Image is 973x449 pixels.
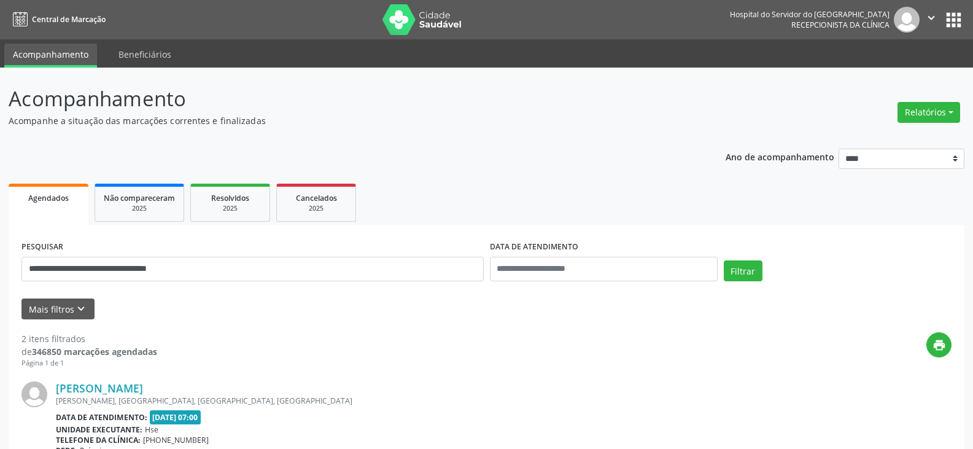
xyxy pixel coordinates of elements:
[791,20,890,30] span: Recepcionista da clínica
[730,9,890,20] div: Hospital do Servidor do [GEOGRAPHIC_DATA]
[9,114,678,127] p: Acompanhe a situação das marcações correntes e finalizadas
[943,9,964,31] button: apps
[21,345,157,358] div: de
[211,193,249,203] span: Resolvidos
[56,412,147,423] b: Data de atendimento:
[21,238,63,257] label: PESQUISAR
[9,9,106,29] a: Central de Marcação
[32,14,106,25] span: Central de Marcação
[104,193,175,203] span: Não compareceram
[74,302,88,316] i: keyboard_arrow_down
[28,193,69,203] span: Agendados
[21,299,95,320] button: Mais filtroskeyboard_arrow_down
[920,7,943,33] button: 
[56,396,767,406] div: [PERSON_NAME], [GEOGRAPHIC_DATA], [GEOGRAPHIC_DATA], [GEOGRAPHIC_DATA]
[926,332,952,357] button: print
[9,84,678,114] p: Acompanhamento
[56,424,142,435] b: Unidade executante:
[726,149,834,164] p: Ano de acompanhamento
[724,260,762,281] button: Filtrar
[143,435,209,445] span: [PHONE_NUMBER]
[894,7,920,33] img: img
[285,204,347,213] div: 2025
[145,424,158,435] span: Hse
[150,410,201,424] span: [DATE] 07:00
[56,381,143,395] a: [PERSON_NAME]
[104,204,175,213] div: 2025
[21,381,47,407] img: img
[110,44,180,65] a: Beneficiários
[32,346,157,357] strong: 346850 marcações agendadas
[21,358,157,369] div: Página 1 de 1
[200,204,261,213] div: 2025
[932,338,946,352] i: print
[296,193,337,203] span: Cancelados
[897,102,960,123] button: Relatórios
[4,44,97,68] a: Acompanhamento
[56,435,141,445] b: Telefone da clínica:
[925,11,938,25] i: 
[490,238,578,257] label: DATA DE ATENDIMENTO
[21,332,157,345] div: 2 itens filtrados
